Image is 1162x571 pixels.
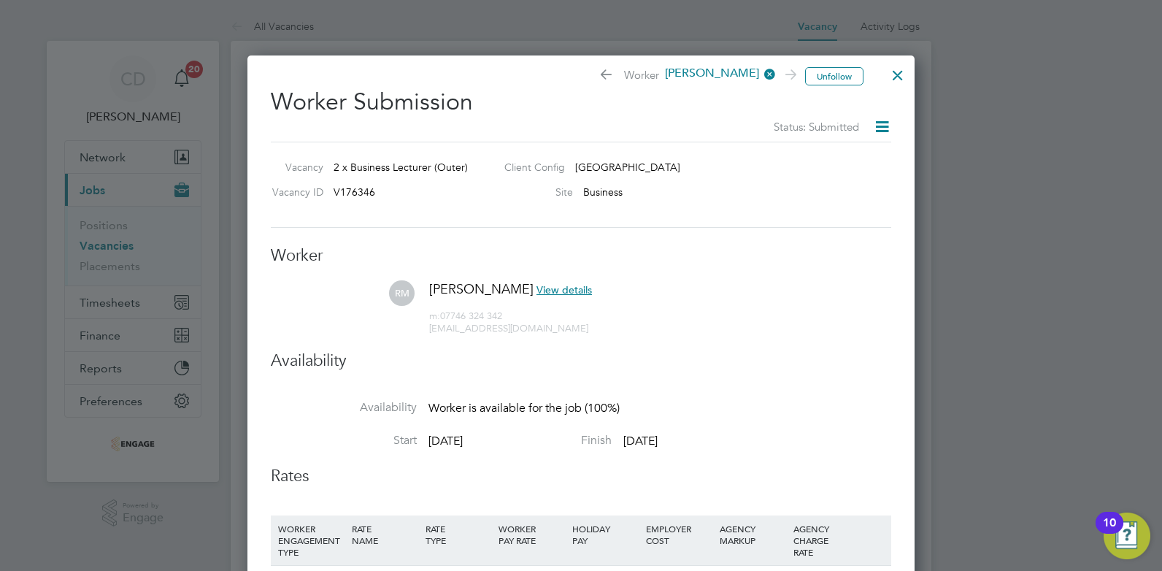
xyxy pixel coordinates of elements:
[1104,513,1150,559] button: Open Resource Center, 10 new notifications
[495,516,569,553] div: WORKER PAY RATE
[429,310,502,322] span: 07746 324 342
[271,245,891,267] h3: Worker
[422,516,496,553] div: RATE TYPE
[428,434,463,448] span: [DATE]
[389,280,415,306] span: RM
[493,185,573,199] label: Site
[334,185,375,199] span: V176346
[348,516,422,553] div: RATE NAME
[623,434,658,448] span: [DATE]
[429,322,588,334] span: [EMAIL_ADDRESS][DOMAIN_NAME]
[274,516,348,565] div: WORKER ENGAGEMENT TYPE
[429,310,440,322] span: m:
[536,283,592,296] span: View details
[575,161,680,174] span: [GEOGRAPHIC_DATA]
[774,120,859,134] span: Status: Submitted
[334,161,468,174] span: 2 x Business Lecturer (Outer)
[716,516,790,553] div: AGENCY MARKUP
[271,433,417,448] label: Start
[265,161,323,174] label: Vacancy
[583,185,623,199] span: Business
[1103,523,1116,542] div: 10
[659,66,776,82] span: [PERSON_NAME]
[265,185,323,199] label: Vacancy ID
[271,76,891,136] h2: Worker Submission
[466,433,612,448] label: Finish
[429,280,534,297] span: [PERSON_NAME]
[790,516,839,565] div: AGENCY CHARGE RATE
[271,350,891,372] h3: Availability
[271,400,417,415] label: Availability
[271,466,891,487] h3: Rates
[642,516,716,553] div: EMPLOYER COST
[569,516,642,553] div: HOLIDAY PAY
[599,66,794,86] span: Worker
[805,67,863,86] button: Unfollow
[493,161,565,174] label: Client Config
[428,401,620,415] span: Worker is available for the job (100%)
